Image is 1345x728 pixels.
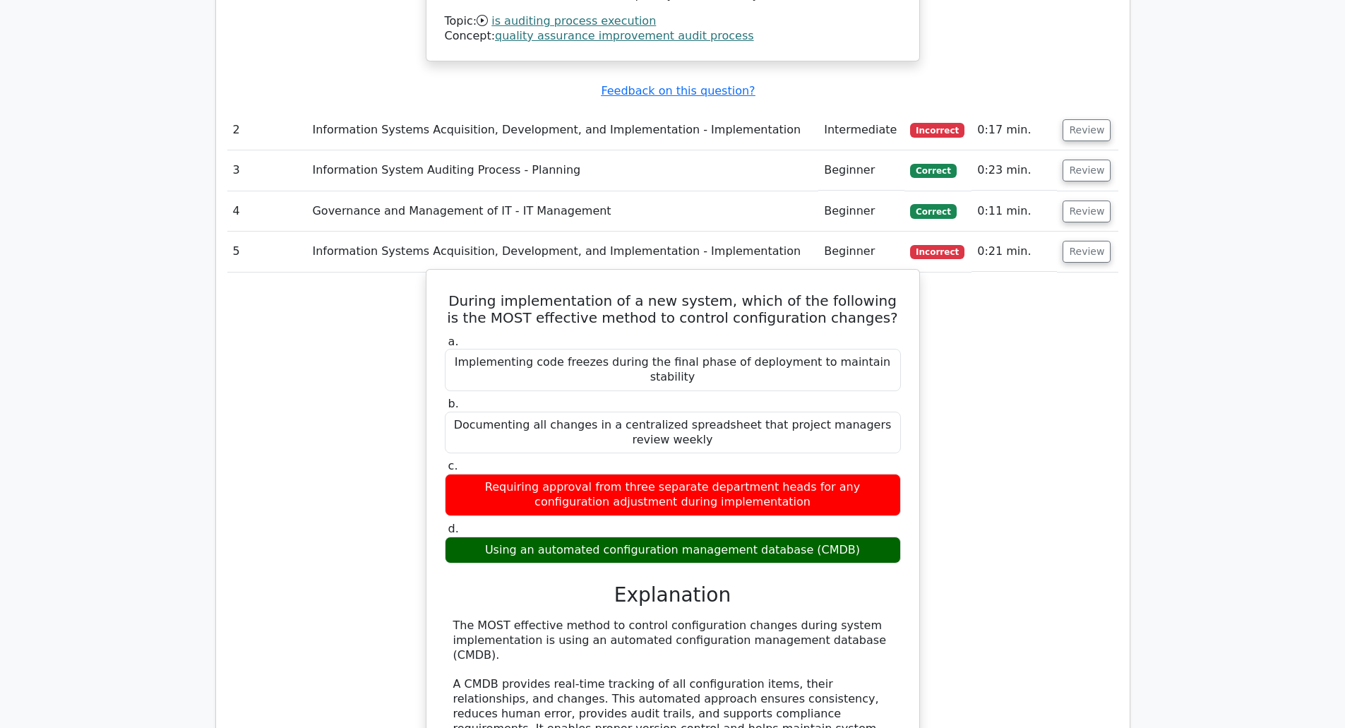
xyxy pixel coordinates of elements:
[306,232,818,272] td: Information Systems Acquisition, Development, and Implementation - Implementation
[445,349,901,391] div: Implementing code freezes during the final phase of deployment to maintain stability
[818,150,904,191] td: Beginner
[448,522,459,535] span: d.
[227,150,307,191] td: 3
[972,232,1057,272] td: 0:21 min.
[306,150,818,191] td: Information System Auditing Process - Planning
[910,245,964,259] span: Incorrect
[972,110,1057,150] td: 0:17 min.
[445,537,901,564] div: Using an automated configuration management database (CMDB)
[818,232,904,272] td: Beginner
[445,412,901,454] div: Documenting all changes in a centralized spreadsheet that project managers review weekly
[495,29,754,42] a: quality assurance improvement audit process
[972,150,1057,191] td: 0:23 min.
[448,397,459,410] span: b.
[306,110,818,150] td: Information Systems Acquisition, Development, and Implementation - Implementation
[818,191,904,232] td: Beginner
[818,110,904,150] td: Intermediate
[227,110,307,150] td: 2
[445,14,901,29] div: Topic:
[910,123,964,137] span: Incorrect
[445,474,901,516] div: Requiring approval from three separate department heads for any configuration adjustment during i...
[491,14,656,28] a: is auditing process execution
[972,191,1057,232] td: 0:11 min.
[445,29,901,44] div: Concept:
[443,292,902,326] h5: During implementation of a new system, which of the following is the MOST effective method to con...
[1063,160,1111,181] button: Review
[306,191,818,232] td: Governance and Management of IT - IT Management
[227,191,307,232] td: 4
[910,164,956,178] span: Correct
[227,232,307,272] td: 5
[910,204,956,218] span: Correct
[1063,119,1111,141] button: Review
[453,583,892,607] h3: Explanation
[601,84,755,97] a: Feedback on this question?
[448,335,459,348] span: a.
[1063,241,1111,263] button: Review
[1063,201,1111,222] button: Review
[448,459,458,472] span: c.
